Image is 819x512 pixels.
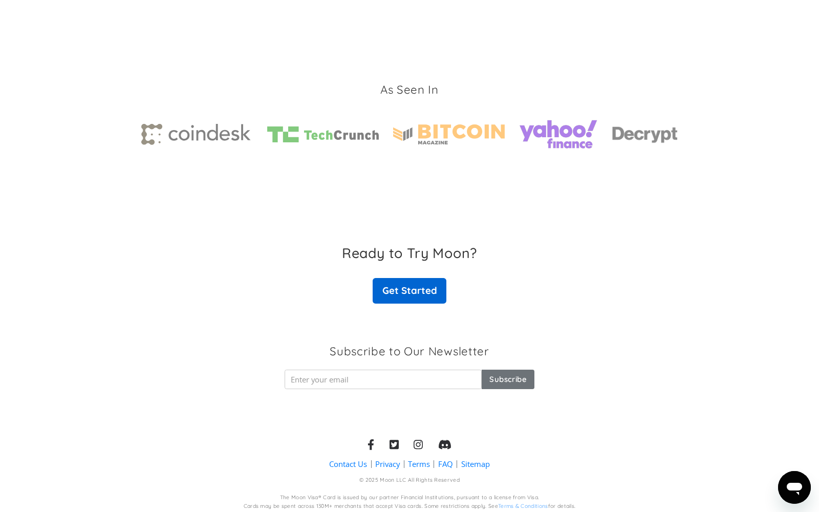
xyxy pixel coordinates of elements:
[461,459,490,470] a: Sitemap
[380,82,439,98] h3: As Seen In
[244,503,576,510] div: Cards may be spent across 130M+ merchants that accept Visa cards. Some restrictions apply. See fo...
[342,245,477,261] h3: Ready to Try Moon?
[330,344,489,359] h3: Subscribe to Our Newsletter
[612,124,678,145] img: decrypt
[375,459,400,470] a: Privacy
[280,494,540,502] div: The Moon Visa® Card is issued by our partner Financial Institutions, pursuant to a license from V...
[373,278,446,304] a: Get Started
[285,370,482,389] input: Enter your email
[408,459,430,470] a: Terms
[359,477,460,484] div: © 2025 Moon LLC All Rights Reserved
[285,370,534,389] form: Newsletter Form
[778,471,811,504] iframe: Button to launch messaging window
[267,126,379,142] img: TechCrunch
[438,459,453,470] a: FAQ
[393,124,505,144] img: Bitcoin magazine
[482,370,534,389] input: Subscribe
[519,113,598,156] img: yahoo finance
[329,459,367,470] a: Contact Us
[141,124,253,145] img: Coindesk
[498,503,548,509] a: Terms & Conditions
